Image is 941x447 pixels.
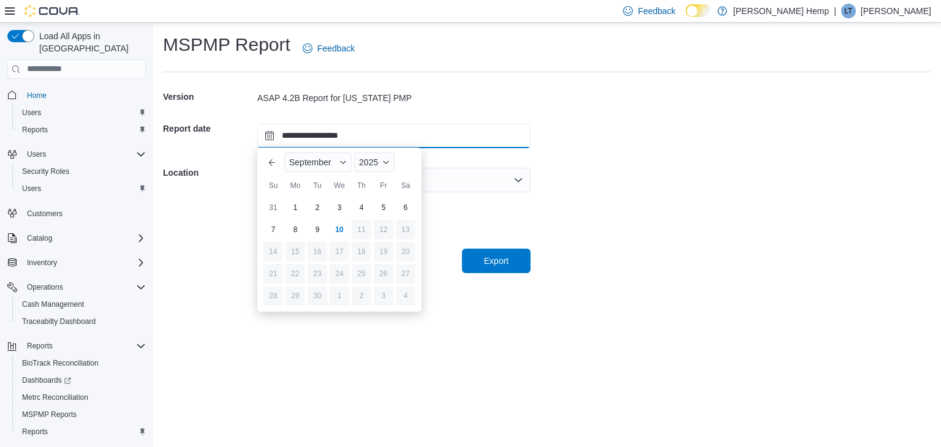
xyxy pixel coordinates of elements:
h5: Version [163,85,255,109]
h5: Location [163,160,255,185]
div: day-16 [308,242,327,261]
div: Button. Open the year selector. 2025 is currently selected. [354,152,395,172]
div: ASAP 4.2B Report for [US_STATE] PMP [257,92,531,104]
div: day-2 [308,198,327,217]
button: Users [12,104,151,121]
div: Fr [374,176,393,195]
span: Cash Management [17,297,146,312]
div: day-25 [352,264,371,284]
button: Inventory [22,255,62,270]
div: day-17 [330,242,349,261]
button: Reports [22,339,58,353]
span: Security Roles [17,164,146,179]
div: day-22 [285,264,305,284]
a: Security Roles [17,164,74,179]
div: day-23 [308,264,327,284]
span: Home [22,88,146,103]
button: Metrc Reconciliation [12,389,151,406]
span: Catalog [22,231,146,246]
span: Security Roles [22,167,69,176]
button: MSPMP Reports [12,406,151,423]
div: day-6 [396,198,415,217]
div: day-12 [374,220,393,239]
button: Users [12,180,151,197]
div: Sa [396,176,415,195]
a: Reports [17,122,53,137]
button: Cash Management [12,296,151,313]
div: day-9 [308,220,327,239]
a: Customers [22,206,67,221]
a: MSPMP Reports [17,407,81,422]
span: Traceabilty Dashboard [22,317,96,326]
div: day-30 [308,286,327,306]
span: Load All Apps in [GEOGRAPHIC_DATA] [34,30,146,54]
button: Security Roles [12,163,151,180]
span: 2025 [359,157,378,167]
button: Catalog [22,231,57,246]
input: Dark Mode [686,4,711,17]
span: Customers [22,206,146,221]
span: Users [22,184,41,193]
div: day-14 [263,242,283,261]
a: Traceabilty Dashboard [17,314,100,329]
div: day-11 [352,220,371,239]
p: [PERSON_NAME] [861,4,931,18]
span: LT [844,4,852,18]
button: Previous Month [262,152,282,172]
button: Catalog [2,230,151,247]
div: Th [352,176,371,195]
input: Press the down key to enter a popover containing a calendar. Press the escape key to close the po... [257,124,531,148]
span: Operations [27,282,63,292]
span: Inventory [27,258,57,268]
span: Dashboards [17,373,146,388]
span: Users [22,108,41,118]
span: September [289,157,331,167]
a: Feedback [298,36,360,61]
div: day-13 [396,220,415,239]
span: Dashboards [22,375,71,385]
button: Home [2,86,151,104]
button: Traceabilty Dashboard [12,313,151,330]
div: day-21 [263,264,283,284]
div: day-1 [330,286,349,306]
div: day-18 [352,242,371,261]
div: day-31 [263,198,283,217]
span: Cash Management [22,299,84,309]
div: day-20 [396,242,415,261]
div: Tu [308,176,327,195]
button: Export [462,249,531,273]
a: Users [17,105,46,120]
span: MSPMP Reports [17,407,146,422]
a: Users [17,181,46,196]
span: Users [17,181,146,196]
span: MSPMP Reports [22,410,77,419]
span: Reports [17,122,146,137]
button: Reports [2,337,151,355]
span: Reports [27,341,53,351]
div: day-3 [374,286,393,306]
a: Dashboards [12,372,151,389]
div: We [330,176,349,195]
span: Reports [22,427,48,437]
span: BioTrack Reconciliation [22,358,99,368]
span: Home [27,91,47,100]
button: Open list of options [513,175,523,185]
div: day-26 [374,264,393,284]
div: Lucas Todd [841,4,856,18]
span: Export [484,255,508,267]
div: Mo [285,176,305,195]
div: day-24 [330,264,349,284]
div: day-15 [285,242,305,261]
span: BioTrack Reconciliation [17,356,146,370]
div: day-29 [285,286,305,306]
span: Users [27,149,46,159]
p: | [834,4,836,18]
div: day-1 [285,198,305,217]
p: [PERSON_NAME] Hemp [733,4,829,18]
button: Customers [2,205,151,222]
span: Users [17,105,146,120]
div: day-19 [374,242,393,261]
span: Catalog [27,233,52,243]
button: Inventory [2,254,151,271]
span: Reports [22,339,146,353]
